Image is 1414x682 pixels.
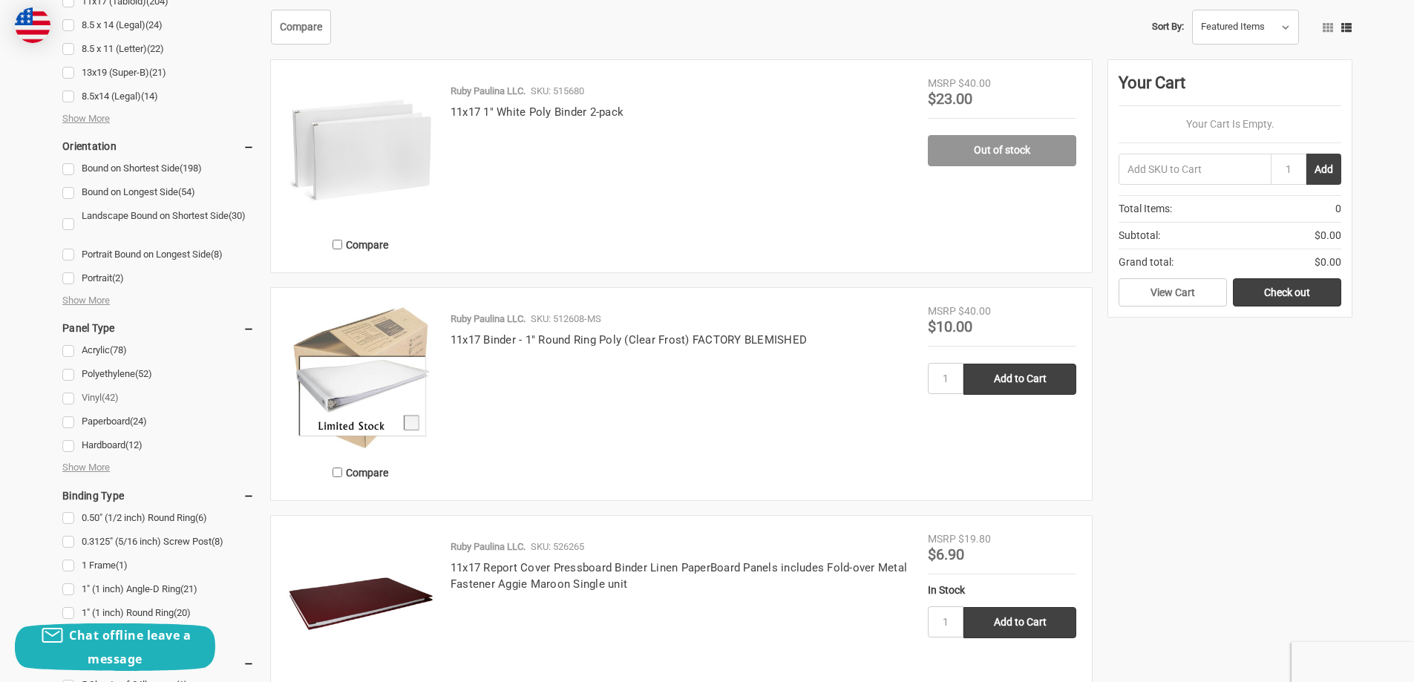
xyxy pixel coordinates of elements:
div: MSRP [928,304,956,319]
a: Out of stock [928,135,1076,166]
span: (14) [141,91,158,102]
a: Paperboard [62,412,255,432]
a: 8.5x14 (Legal) [62,87,255,107]
input: Add to Cart [963,607,1076,638]
span: $23.00 [928,90,972,108]
a: Landscape Bound on Shortest Side [62,206,255,240]
span: $10.00 [928,318,972,335]
label: Compare [287,460,435,485]
h5: Orientation [62,137,255,155]
span: 0 [1335,201,1341,217]
p: Ruby Paulina LLC. [451,84,526,99]
span: (2) [112,272,124,283]
h5: Panel Type [62,319,255,337]
span: (42) [102,392,119,403]
span: (52) [135,368,152,379]
h5: Binding Type [62,487,255,505]
span: (24) [130,416,147,427]
a: 11x17 1" White Poly Binder 2-pack [451,105,623,119]
img: 11x17 Report Cover Pressboard Binder Linen PaperBoard Panels includes Fold-over Metal Fastener Ag... [287,531,435,680]
span: (21) [180,583,197,594]
a: 1" (1 inch) Round Ring [62,603,255,623]
input: Add to Cart [963,364,1076,395]
span: Chat offline leave a message [69,627,191,667]
a: Bound on Shortest Side [62,159,255,179]
span: $0.00 [1315,255,1341,270]
a: View Cart [1119,278,1227,306]
button: Add [1306,154,1341,185]
iframe: Google Customer Reviews [1292,642,1414,682]
a: Compare [271,10,331,45]
a: Portrait [62,269,255,289]
a: 1 Frame [62,556,255,576]
a: Hardboard [62,436,255,456]
span: (12) [125,439,143,450]
label: Compare [287,232,435,257]
input: Compare [333,468,342,477]
p: SKU: 515680 [531,84,584,99]
button: Chat offline leave a message [15,623,215,671]
span: Show More [62,111,110,126]
p: Ruby Paulina LLC. [451,540,526,554]
a: Check out [1233,278,1341,306]
label: Sort By: [1152,16,1184,38]
span: Total Items: [1119,201,1172,217]
span: $40.00 [958,305,991,317]
span: (78) [110,344,127,355]
p: Ruby Paulina LLC. [451,312,526,327]
div: In Stock [928,583,1076,598]
a: 11x17 Report Cover Pressboard Binder Linen PaperBoard Panels includes Fold-over Metal Fastener Ag... [451,561,907,591]
span: $0.00 [1315,228,1341,243]
a: 0.3125" (5/16 inch) Screw Post [62,532,255,552]
a: Portrait Bound on Longest Side [62,245,255,265]
span: (1) [116,560,128,571]
span: (8) [211,249,223,260]
input: Compare [333,240,342,249]
a: Polyethylene [62,364,255,384]
p: Your Cart Is Empty. [1119,117,1341,132]
img: 11x17 Binder - 1" Round Ring Poly (Clear Frost) FACTORY BLEMISHED [287,304,435,452]
span: (54) [178,186,195,197]
a: 11x17 Binder - 1" Round Ring Poly (Clear Frost) FACTORY BLEMISHED [451,333,807,347]
span: Show More [62,293,110,308]
div: MSRP [928,531,956,547]
img: duty and tax information for United States [15,7,50,43]
p: SKU: 526265 [531,540,584,554]
span: Grand total: [1119,255,1174,270]
a: 8.5 x 11 (Letter) [62,39,255,59]
span: (6) [195,512,207,523]
span: $6.90 [928,545,964,563]
img: 11x17 1" White Poly Binder 2-pack [287,76,435,224]
span: (8) [212,536,223,547]
a: 0.50" (1/2 inch) Round Ring [62,508,255,528]
span: Subtotal: [1119,228,1160,243]
span: Show More [62,460,110,475]
p: SKU: 512608-MS [531,312,601,327]
a: Acrylic [62,341,255,361]
span: $40.00 [958,77,991,89]
a: 8.5 x 14 (Legal) [62,16,255,36]
span: (24) [145,19,163,30]
a: Vinyl [62,388,255,408]
span: (20) [174,607,191,618]
div: MSRP [928,76,956,91]
span: (22) [147,43,164,54]
a: Bound on Longest Side [62,183,255,203]
span: (198) [180,163,202,174]
span: $19.80 [958,533,991,545]
div: Your Cart [1119,71,1341,106]
a: 1" (1 inch) Angle-D Ring [62,580,255,600]
a: 13x19 (Super-B) [62,63,255,83]
span: (30) [229,210,246,221]
span: (21) [149,67,166,78]
input: Add SKU to Cart [1119,154,1271,185]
